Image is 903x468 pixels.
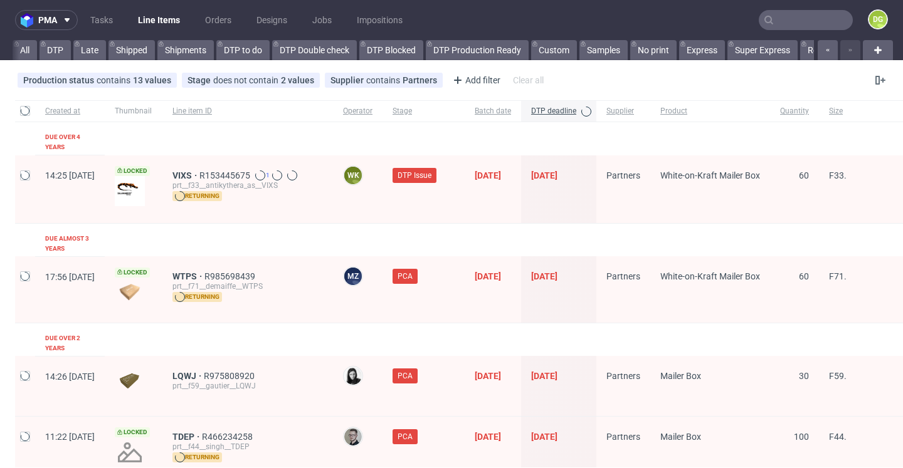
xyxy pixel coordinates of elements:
span: contains [366,75,403,85]
figcaption: DG [869,11,887,28]
figcaption: MZ [344,268,362,285]
div: prt__f33__antikythera_as__VIXS [172,180,323,190]
span: returning [172,191,222,201]
img: logo [21,13,38,28]
span: does not contain [213,75,281,85]
a: R153445675 [199,170,253,180]
span: pma [38,16,57,24]
div: prt__f44__singh__TDEP [172,442,323,452]
span: 14:25 [DATE] [45,170,95,180]
span: Partners [606,170,640,180]
img: data [115,176,145,206]
span: 60 [799,271,809,281]
span: Locked [115,166,150,176]
span: PCA [398,370,413,382]
img: data [115,284,145,301]
a: Late [73,40,106,60]
span: contains [97,75,133,85]
span: [DATE] [531,432,557,442]
a: R975808920 [204,371,257,381]
span: Thumbnail [115,106,152,117]
span: Locked [115,268,150,278]
span: Stage [393,106,455,117]
img: data [115,373,145,390]
span: F59. [829,371,847,381]
img: Krystian Gaza [344,428,362,445]
span: [DATE] [475,271,501,281]
a: Jobs [305,10,339,30]
span: [DATE] [475,432,501,442]
a: R985698439 [204,271,258,281]
a: DTP Production Ready [426,40,529,60]
span: [DATE] [475,170,501,180]
span: Production status [23,75,97,85]
span: Partners [606,432,640,442]
span: returning [172,292,222,302]
span: PCA [398,271,413,282]
span: [DATE] [531,170,557,180]
span: 1 [266,170,270,180]
div: Due almost 3 years [45,234,95,254]
span: [DATE] [531,271,557,281]
span: Created at [45,106,95,117]
a: Super Express [727,40,798,60]
span: Partners [606,371,640,381]
span: PCA [398,431,413,442]
a: All [13,40,37,60]
a: Line Items [130,10,187,30]
div: Due over 2 years [45,333,95,353]
span: [DATE] [475,371,501,381]
a: Impositions [349,10,410,30]
span: Supplier [330,75,366,85]
span: 11:22 [DATE] [45,432,95,442]
a: Custom [531,40,577,60]
span: Line item ID [172,106,323,117]
a: Tasks [83,10,120,30]
img: Zuzanna Garbala [344,367,362,385]
span: 17:56 [DATE] [45,272,95,282]
a: Shipments [157,40,214,60]
div: 13 values [133,75,171,85]
span: 14:26 [DATE] [45,372,95,382]
div: Partners [403,75,437,85]
span: Product [660,106,760,117]
a: DTP to do [216,40,270,60]
span: Locked [115,427,150,437]
span: 100 [794,432,809,442]
a: Orders [198,10,239,30]
span: F33. [829,170,847,180]
div: prt__f71__demaiffe__WTPS [172,281,323,291]
a: No print [630,40,677,60]
span: WTPS [172,271,204,281]
a: VIXS [172,170,199,180]
span: F71. [829,271,847,281]
a: TDEP [172,432,202,442]
span: DTP Issue [398,170,431,181]
a: Shipped [108,40,155,60]
span: Mailer Box [660,371,701,381]
a: R466234258 [202,432,255,442]
div: Add filter [448,70,503,90]
span: 30 [799,371,809,381]
a: DTP Blocked [359,40,423,60]
figcaption: WK [344,167,362,184]
a: Express [679,40,725,60]
div: prt__f59__gautier__LQWJ [172,381,323,391]
span: White-on-Kraft Mailer Box [660,271,760,281]
span: Stage [187,75,213,85]
div: Clear all [510,71,546,89]
span: Operator [343,106,372,117]
span: Quantity [780,106,809,117]
img: no_design.png [115,437,145,467]
div: Due over 4 years [45,132,95,152]
a: Designs [249,10,295,30]
a: 1 [253,170,270,180]
a: LQWJ [172,371,204,381]
span: DTP deadline [531,106,576,117]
